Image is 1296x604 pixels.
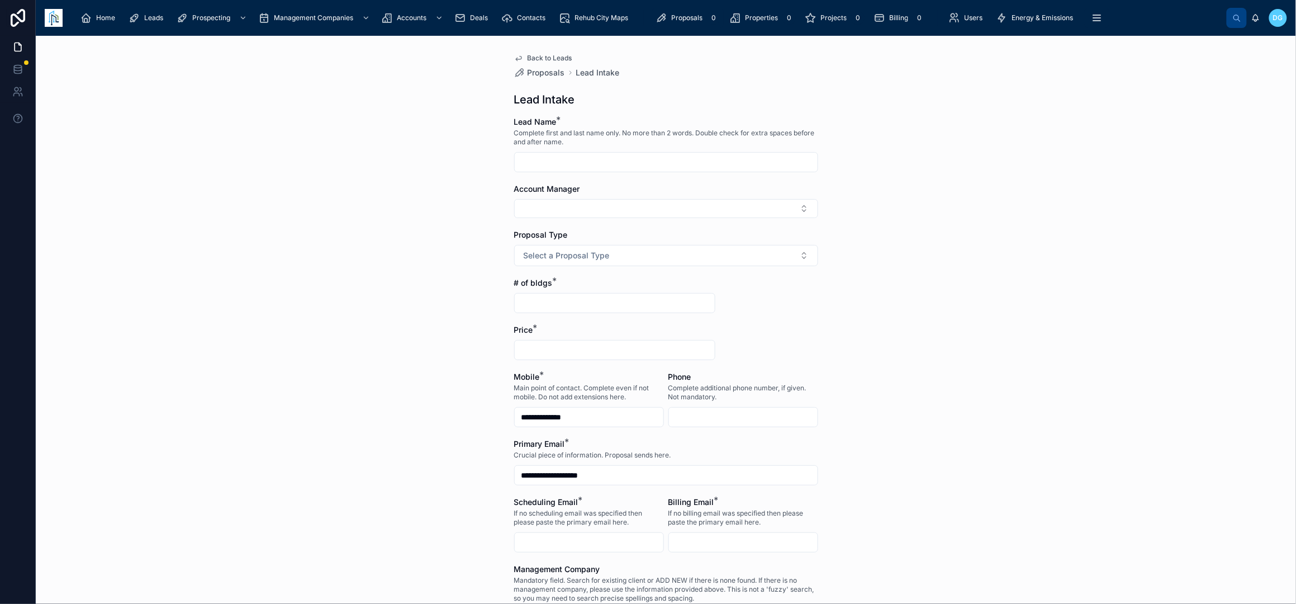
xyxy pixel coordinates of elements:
span: Management Company [514,564,600,574]
span: Contacts [517,13,545,22]
a: Home [77,8,123,28]
span: Phone [668,372,691,381]
span: Projects [820,13,847,22]
div: 0 [782,11,796,25]
a: Proposals0 [652,8,724,28]
a: Deals [451,8,496,28]
span: Proposal Type [514,230,568,239]
span: Scheduling Email [514,497,578,507]
span: Rehub City Maps [575,13,628,22]
a: Users [946,8,991,28]
a: Lead Intake [576,67,620,78]
h1: Lead Intake [514,92,575,107]
a: Contacts [498,8,553,28]
span: Billing Email [668,497,714,507]
a: Leads [125,8,171,28]
a: Accounts [378,8,449,28]
span: Primary Email [514,439,565,449]
span: Users [965,13,983,22]
span: Deals [470,13,488,22]
span: Lead Name [514,117,557,126]
a: Prospecting [173,8,253,28]
span: Mobile [514,372,540,381]
span: Mandatory field. Search for existing client or ADD NEW if there is none found. If there is no man... [514,576,818,603]
span: If no billing email was specified then please paste the primary email here. [668,509,818,527]
button: Select Button [514,199,818,218]
span: Main point of contact. Complete even if not mobile. Do not add extensions here. [514,384,664,402]
div: 0 [707,11,720,25]
span: Account Manager [514,184,580,194]
a: Back to Leads [514,54,572,63]
span: # of bldgs [514,278,553,287]
span: Proposals [528,67,565,78]
span: Billing [889,13,908,22]
span: Proposals [671,13,702,22]
span: Management Companies [274,13,353,22]
span: Back to Leads [528,54,572,63]
a: Properties0 [726,8,799,28]
span: Select a Proposal Type [524,250,610,261]
span: DG [1273,13,1283,22]
div: 0 [851,11,865,25]
a: Billing0 [870,8,929,28]
span: Complete additional phone number, if given. Not mandatory. [668,384,818,402]
a: Proposals [514,67,565,78]
span: Prospecting [192,13,230,22]
span: If no scheduling email was specified then please paste the primary email here. [514,509,664,527]
span: Crucial piece of information. Proposal sends here. [514,451,671,460]
span: Home [96,13,115,22]
button: Select Button [514,245,818,266]
span: Accounts [397,13,426,22]
span: Price [514,325,533,334]
a: Management Companies [255,8,376,28]
div: 0 [913,11,926,25]
span: Complete first and last name only. No more than 2 words. Double check for extra spaces before and... [514,129,818,147]
a: Rehub City Maps [556,8,636,28]
a: Projects0 [801,8,868,28]
span: Leads [144,13,163,22]
div: scrollable content [72,6,1227,30]
span: Properties [745,13,778,22]
img: App logo [45,9,63,27]
span: Energy & Emissions [1012,13,1074,22]
a: Energy & Emissions [993,8,1081,28]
